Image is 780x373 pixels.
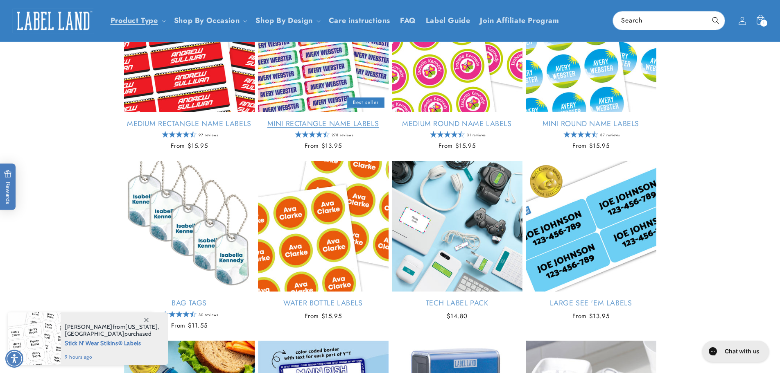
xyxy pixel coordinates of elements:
[395,11,421,30] a: FAQ
[65,353,159,361] span: 9 hours ago
[480,16,559,25] span: Join Affiliate Program
[124,119,255,129] a: Medium Rectangle Name Labels
[763,20,765,27] span: 1
[7,307,104,332] iframe: Sign Up via Text for Offers
[526,298,656,308] a: Large See 'em Labels
[392,119,522,129] a: Medium Round Name Labels
[421,11,475,30] a: Label Guide
[526,119,656,129] a: Mini Round Name Labels
[258,298,389,308] a: Water Bottle Labels
[65,330,124,337] span: [GEOGRAPHIC_DATA]
[251,11,323,30] summary: Shop By Design
[426,16,470,25] span: Label Guide
[475,11,564,30] a: Join Affiliate Program
[111,15,158,26] a: Product Type
[258,119,389,129] a: Mini Rectangle Name Labels
[255,15,312,26] a: Shop By Design
[65,323,159,337] span: from , purchased
[392,298,522,308] a: Tech Label Pack
[65,337,159,348] span: Stick N' Wear Stikins® Labels
[324,11,395,30] a: Care instructions
[5,350,23,368] div: Accessibility Menu
[329,16,390,25] span: Care instructions
[106,11,169,30] summary: Product Type
[9,5,97,36] a: Label Land
[125,323,158,330] span: [US_STATE]
[124,298,255,308] a: Bag Tags
[698,338,772,365] iframe: Gorgias live chat messenger
[174,16,240,25] span: Shop By Occasion
[169,11,251,30] summary: Shop By Occasion
[707,11,725,29] button: Search
[4,170,12,204] span: Rewards
[400,16,416,25] span: FAQ
[12,8,94,34] img: Label Land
